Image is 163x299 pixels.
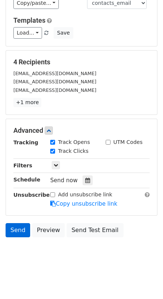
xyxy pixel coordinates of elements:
[114,138,143,146] label: UTM Codes
[13,126,150,135] h5: Advanced
[13,192,50,198] strong: Unsubscribe
[13,139,38,145] strong: Tracking
[13,177,40,183] strong: Schedule
[13,16,45,24] a: Templates
[13,79,96,84] small: [EMAIL_ADDRESS][DOMAIN_NAME]
[126,263,163,299] iframe: Chat Widget
[54,27,73,39] button: Save
[13,163,32,168] strong: Filters
[67,223,123,237] a: Send Test Email
[50,177,78,184] span: Send now
[13,87,96,93] small: [EMAIL_ADDRESS][DOMAIN_NAME]
[50,200,117,207] a: Copy unsubscribe link
[13,71,96,76] small: [EMAIL_ADDRESS][DOMAIN_NAME]
[13,27,42,39] a: Load...
[58,191,112,199] label: Add unsubscribe link
[32,223,65,237] a: Preview
[13,58,150,66] h5: 4 Recipients
[6,223,30,237] a: Send
[58,147,89,155] label: Track Clicks
[13,98,41,107] a: +1 more
[58,138,90,146] label: Track Opens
